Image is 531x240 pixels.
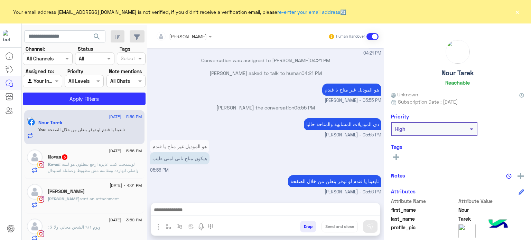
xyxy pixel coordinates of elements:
[3,30,15,42] img: 919860931428189
[120,55,135,64] div: Select
[109,148,142,154] span: [DATE] - 5:56 PM
[62,154,67,160] span: 3
[506,173,512,179] img: notes
[27,219,43,234] img: defaultAdmin.png
[391,224,457,240] span: profile_pic
[458,198,524,205] span: Attribute Value
[48,162,139,179] span: لوسمحت كنت عايزه ارجع بنطلون هو لسه واصلي انهارده ومقاسه مش مظبوط وعملتله استبدال بس عايزه ارجعه ...
[150,152,209,164] p: 28/8/2025, 5:56 PM
[391,206,457,213] span: first_name
[398,98,458,105] span: Subscription Date : [DATE]
[391,91,418,98] span: Unknown
[80,196,119,201] span: sent an attachment
[301,70,322,76] span: 04:21 PM
[109,217,142,223] span: [DATE] - 3:59 PM
[294,105,315,111] span: 05:55 PM
[391,215,457,222] span: last_name
[48,224,101,230] span: ويوم ٩/١ الشحن مجاني ولا لا
[109,114,142,120] span: [DATE] - 5:56 PM
[363,50,381,57] span: 04:21 PM
[322,84,381,96] p: 28/8/2025, 5:55 PM
[367,223,374,230] img: send message
[186,221,197,232] button: create order
[486,212,510,237] img: hulul-logo.png
[441,69,474,77] h5: Nour Tarek
[120,45,130,52] label: Tags
[446,40,469,64] img: picture
[150,167,169,173] span: 05:56 PM
[325,132,381,138] span: [PERSON_NAME] - 05:55 PM
[277,9,340,15] a: re-enter your email address
[38,127,45,132] span: You
[48,162,59,167] span: 𝐑𝐨𝐯𝐚𝐧
[28,119,35,126] img: Facebook
[300,221,316,232] button: Drop
[445,79,470,86] h6: Reachable
[37,230,44,237] img: Instagram
[27,150,43,165] img: defaultAdmin.png
[27,184,43,200] img: defaultAdmin.png
[26,68,54,75] label: Assigned to:
[67,68,83,75] label: Priority
[37,161,44,168] img: Instagram
[150,104,381,111] p: [PERSON_NAME] the conversation
[48,189,85,194] h5: SARA KHALED
[26,45,45,52] label: Channel:
[391,172,405,179] h6: Notes
[150,140,209,152] p: 28/8/2025, 5:56 PM
[48,196,80,201] span: [PERSON_NAME]
[391,113,409,119] h6: Priority
[150,57,381,64] p: Conversation was assigned to [PERSON_NAME]
[391,144,524,150] h6: Tags
[110,182,142,189] span: [DATE] - 4:01 PM
[78,45,93,52] label: Status
[304,118,381,130] p: 28/8/2025, 5:55 PM
[188,224,194,229] img: create order
[109,68,142,75] label: Note mentions
[38,120,63,126] h5: Nour Tarek
[458,206,524,213] span: Nour
[325,97,381,104] span: [PERSON_NAME] - 05:55 PM
[88,30,105,45] button: search
[208,224,213,230] img: make a call
[27,116,33,123] img: picture
[514,8,521,15] button: ×
[37,196,44,203] img: Instagram
[45,127,125,132] span: تابعينا يا فندم لو توفر بنعلن من خلال الصفحة
[23,93,146,105] button: Apply Filters
[154,223,162,231] img: send attachment
[336,34,365,39] small: Human Handover
[322,221,358,232] button: Send and close
[325,189,381,195] span: [PERSON_NAME] - 05:56 PM
[458,215,524,222] span: Tarek
[166,224,171,229] img: select flow
[391,188,416,194] h6: Attributes
[288,175,381,187] p: 28/8/2025, 5:56 PM
[48,154,68,160] h5: 𝐑𝐨𝐯𝐚𝐧
[391,198,457,205] span: Attribute Name
[310,57,330,63] span: 04:21 PM
[93,32,101,41] span: search
[197,223,205,231] img: send voice note
[163,221,174,232] button: select flow
[150,69,381,77] p: [PERSON_NAME] asked to talk to human
[174,221,186,232] button: Trigger scenario
[13,8,346,16] span: Your email address [EMAIL_ADDRESS][DOMAIN_NAME] is not verified, if you didn't receive a verifica...
[177,224,183,229] img: Trigger scenario
[518,173,524,179] img: add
